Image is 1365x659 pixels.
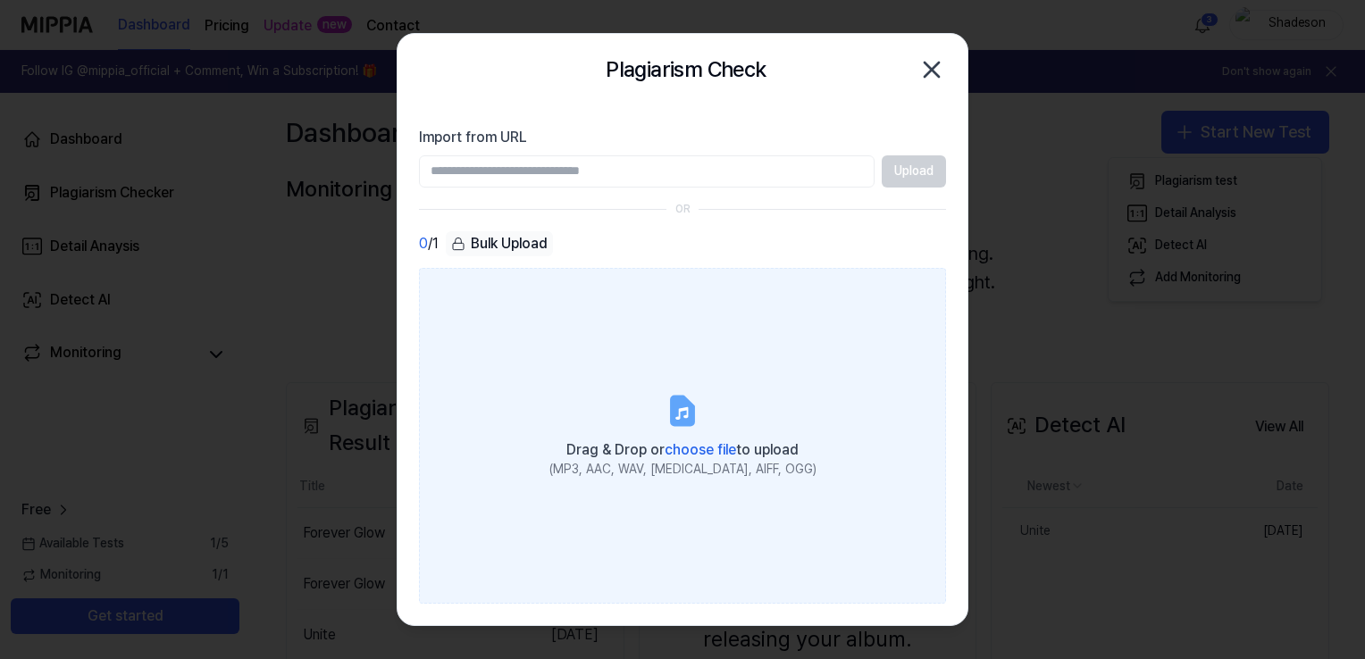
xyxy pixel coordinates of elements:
[665,441,736,458] span: choose file
[419,231,439,257] div: / 1
[675,202,691,217] div: OR
[606,53,766,87] h2: Plagiarism Check
[446,231,553,256] div: Bulk Upload
[446,231,553,257] button: Bulk Upload
[549,461,816,479] div: (MP3, AAC, WAV, [MEDICAL_DATA], AIFF, OGG)
[566,441,799,458] span: Drag & Drop or to upload
[419,233,428,254] span: 0
[419,127,946,148] label: Import from URL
